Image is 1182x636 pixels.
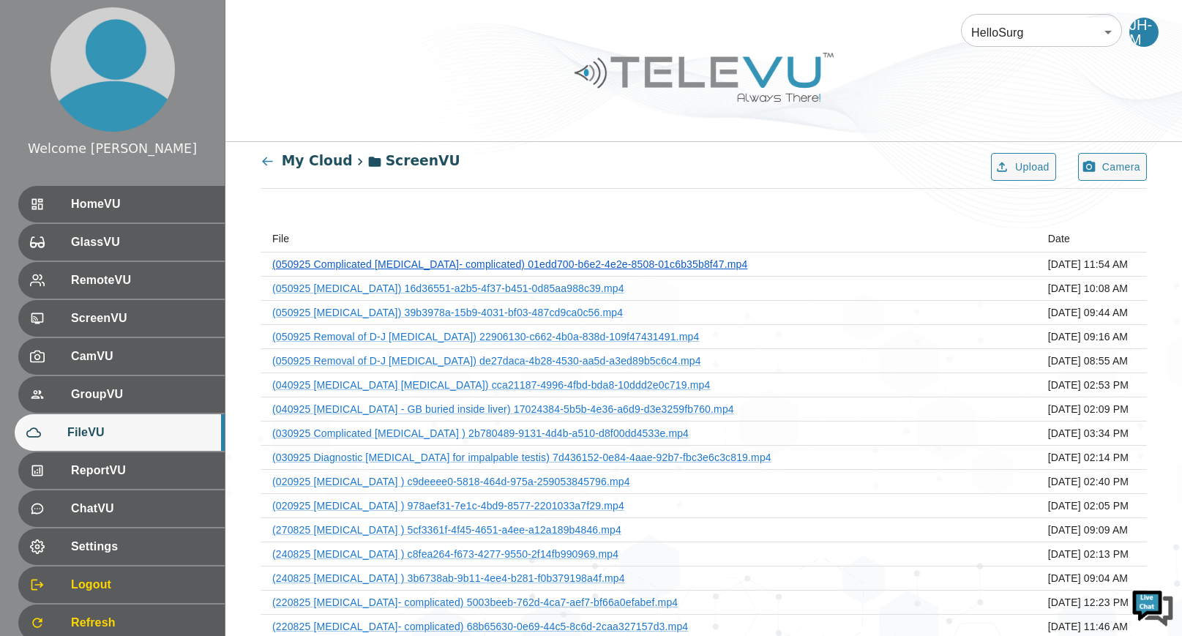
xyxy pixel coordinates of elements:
div: JH-M [1129,18,1159,47]
div: HelloSurg [961,12,1122,53]
span: GroupVU [71,386,213,403]
a: (040925 [MEDICAL_DATA] [MEDICAL_DATA]) cca21187-4996-4fbd-bda8-10ddd2e0c719.mp4 [272,379,710,391]
div: ReportVU [18,452,225,489]
div: Chat with us now [76,77,246,96]
a: (050925 Removal of D-J [MEDICAL_DATA]) de27daca-4b28-4530-aa5d-a3ed89b5c6c4.mp4 [272,355,701,367]
a: (240825 [MEDICAL_DATA] ) 3b6738ab-9b11-4ee4-b281-f0b379198a4f.mp4 [272,572,625,584]
th: File [261,225,1036,252]
a: (020925 [MEDICAL_DATA] ) c9deeee0-5818-464d-975a-259053845796.mp4 [272,476,630,487]
a: (020925 [MEDICAL_DATA] ) 978aef31-7e1c-4bd9-8577-2201033a7f29.mp4 [272,500,624,512]
div: HomeVU [18,186,225,222]
a: (270825 [MEDICAL_DATA] ) 5cf3361f-4f45-4651-a4ee-a12a189b4846.mp4 [272,524,621,536]
td: [DATE] 09:16 AM [1036,325,1147,349]
span: ReportVU [71,462,213,479]
td: [DATE] 09:04 AM [1036,566,1147,591]
td: [DATE] 02:13 PM [1036,542,1147,566]
td: [DATE] 09:09 AM [1036,518,1147,542]
span: CamVU [71,348,213,365]
span: HomeVU [71,195,213,213]
a: (040925 [MEDICAL_DATA] - GB buried inside liver) 17024384-5b5b-4e36-a6d9-d3e3259fb760.mp4 [272,403,734,415]
td: [DATE] 12:23 PM [1036,591,1147,615]
a: (050925 Complicated [MEDICAL_DATA]- complicated) 01edd700-b6e2-4e2e-8508-01c6b35b8f47.mp4 [272,258,747,270]
div: Minimize live chat window [240,7,275,42]
a: (050925 Removal of D-J [MEDICAL_DATA]) 22906130-c662-4b0a-838d-109f47431491.mp4 [272,331,699,343]
td: [DATE] 09:44 AM [1036,301,1147,325]
a: (240825 [MEDICAL_DATA] ) c8fea264-f673-4277-9550-2f14fb990969.mp4 [272,548,618,560]
td: [DATE] 02:53 PM [1036,373,1147,397]
th: Date [1036,225,1147,252]
div: Welcome [PERSON_NAME] [28,139,197,158]
td: [DATE] 02:05 PM [1036,494,1147,518]
a: (050925 [MEDICAL_DATA]) 16d36551-a2b5-4f37-b451-0d85aa988c39.mp4 [272,283,624,294]
textarea: Type your message and hit 'Enter' [7,400,279,451]
button: Upload [991,153,1056,182]
span: Settings [71,538,213,555]
div: ChatVU [18,490,225,527]
img: Chat Widget [1131,585,1175,629]
td: [DATE] 03:34 PM [1036,422,1147,446]
td: [DATE] 02:40 PM [1036,470,1147,494]
a: (220825 [MEDICAL_DATA]- complicated) 68b65630-0e69-44c5-8c6d-2caa327157d3.mp4 [272,621,688,632]
div: GlassVU [18,224,225,261]
img: Logo [572,47,836,108]
td: [DATE] 08:55 AM [1036,349,1147,373]
td: [DATE] 10:08 AM [1036,277,1147,301]
a: (030925 Complicated [MEDICAL_DATA] ) 2b780489-9131-4d4b-a510-d8f00dd4533e.mp4 [272,427,689,439]
span: ChatVU [71,500,213,517]
span: ScreenVU [71,310,213,327]
span: RemoteVU [71,272,213,289]
span: ScreenVU [386,153,460,168]
div: My Cloud [261,151,353,171]
td: [DATE] 02:09 PM [1036,397,1147,422]
span: GlassVU [71,233,213,251]
div: Logout [18,566,225,603]
button: Camera [1078,153,1147,182]
img: d_736959983_company_1615157101543_736959983 [25,68,61,105]
div: GroupVU [18,376,225,413]
td: [DATE] 11:54 AM [1036,252,1147,277]
span: Refresh [71,614,213,632]
a: (220825 [MEDICAL_DATA]- complicated) 5003beeb-762d-4ca7-aef7-bf66a0efabef.mp4 [272,596,678,608]
div: RemoteVU [18,262,225,299]
div: CamVU [18,338,225,375]
span: Logout [71,576,213,594]
img: profile.png [51,7,175,132]
div: Settings [18,528,225,565]
div: FileVU [15,414,225,451]
span: We're online! [85,184,202,332]
div: ScreenVU [18,300,225,337]
a: (050925 [MEDICAL_DATA]) 39b3978a-15b9-4031-bf03-487cd9ca0c56.mp4 [272,307,623,318]
td: [DATE] 02:14 PM [1036,446,1147,470]
a: (030925 Diagnostic [MEDICAL_DATA] for impalpable testis) 7d436152-0e84-4aae-92b7-fbc3e6c3c819.mp4 [272,452,771,463]
span: FileVU [67,424,213,441]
